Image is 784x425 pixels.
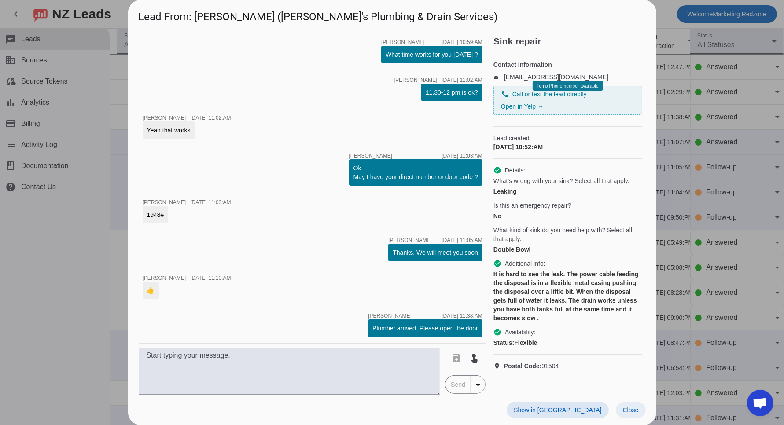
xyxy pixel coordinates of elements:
div: [DATE] 11:38:AM [442,313,482,319]
div: Double Bowl [493,245,642,254]
span: Close [623,407,639,414]
strong: Status: [493,339,514,346]
mat-icon: check_circle [493,166,501,174]
span: [PERSON_NAME] [143,199,186,205]
span: [PERSON_NAME] [349,153,393,158]
div: [DATE] 11:05:AM [442,238,482,243]
button: Show in [GEOGRAPHIC_DATA] [507,402,608,418]
div: Leaking [493,187,642,196]
div: Yeah that works [147,126,191,135]
div: [DATE] 10:59:AM [442,40,482,45]
div: 11.30-12 pm is ok? [426,88,478,97]
mat-icon: check_circle [493,328,501,336]
span: [PERSON_NAME] [388,238,432,243]
div: Flexible [493,338,642,347]
span: Availability: [505,328,536,337]
span: Is this an emergency repair? [493,201,571,210]
span: Show in [GEOGRAPHIC_DATA] [514,407,601,414]
div: [DATE] 11:02:AM [190,115,231,121]
mat-icon: location_on [493,363,504,370]
a: Open in Yelp → [501,103,544,110]
div: It is hard to see the leak. The power cable feeding the disposal is in a flexible metal casing pu... [493,270,642,322]
div: 👍 [147,286,155,295]
span: [PERSON_NAME] [368,313,412,319]
span: 91504 [504,362,559,370]
span: [PERSON_NAME] [394,77,438,83]
span: Temp Phone number available [537,84,598,88]
span: Details: [505,166,526,175]
span: Call or text the lead directly [512,90,587,99]
div: Thanks. We will meet you soon [393,248,478,257]
span: What's wrong with your sink? Select all that apply. [493,176,629,185]
div: What time works for you [DATE] ? [386,50,478,59]
mat-icon: phone [501,90,509,98]
div: [DATE] 11:03:AM [442,153,482,158]
span: Lead created: [493,134,642,143]
h4: Contact information [493,60,642,69]
span: What kind of sink do you need help with? Select all that apply. [493,226,642,243]
div: 1948# [147,210,164,219]
div: Open chat [747,390,773,416]
span: [PERSON_NAME] [381,40,425,45]
h2: Sink repair [493,37,646,46]
div: [DATE] 10:52:AM [493,143,642,151]
mat-icon: touch_app [469,352,479,363]
mat-icon: check_circle [493,260,501,267]
span: [PERSON_NAME] [143,115,186,121]
mat-icon: arrow_drop_down [473,380,483,390]
mat-icon: email [493,75,504,79]
div: [DATE] 11:10:AM [190,275,231,281]
div: [DATE] 11:02:AM [442,77,482,83]
strong: Postal Code: [504,363,542,370]
div: [DATE] 11:03:AM [190,200,231,205]
div: Plumber arrived. Please open the door [372,324,478,333]
div: Ok May I have your direct number or door code ? [353,164,478,181]
div: No [493,212,642,220]
a: [EMAIL_ADDRESS][DOMAIN_NAME] [504,73,608,81]
span: [PERSON_NAME] [143,275,186,281]
span: Additional info: [505,259,545,268]
button: Close [616,402,646,418]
